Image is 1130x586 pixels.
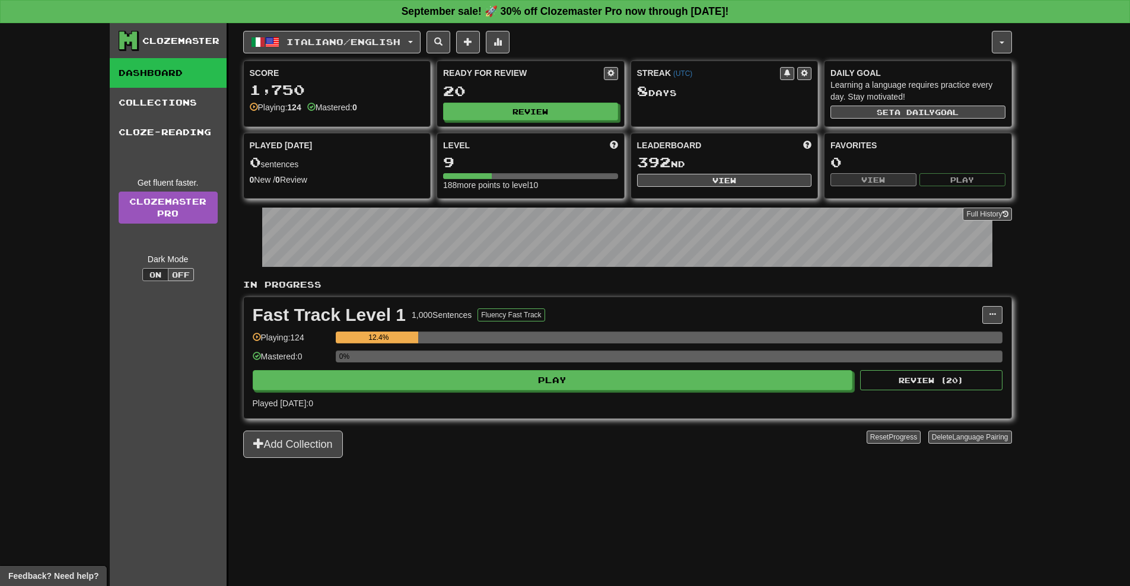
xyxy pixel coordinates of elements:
[250,67,425,79] div: Score
[443,179,618,191] div: 188 more points to level 10
[637,139,702,151] span: Leaderboard
[830,106,1005,119] button: Seta dailygoal
[426,31,450,53] button: Search sentences
[253,351,330,370] div: Mastered: 0
[889,433,917,441] span: Progress
[803,139,811,151] span: This week in points, UTC
[928,431,1012,444] button: DeleteLanguage Pairing
[830,173,916,186] button: View
[637,84,812,99] div: Day s
[673,69,692,78] a: (UTC)
[110,88,227,117] a: Collections
[250,154,261,170] span: 0
[253,306,406,324] div: Fast Track Level 1
[610,139,618,151] span: Score more points to level up
[250,175,254,184] strong: 0
[443,84,618,98] div: 20
[952,433,1008,441] span: Language Pairing
[253,399,313,408] span: Played [DATE]: 0
[443,155,618,170] div: 9
[119,177,218,189] div: Get fluent faster.
[287,103,301,112] strong: 124
[287,37,400,47] span: Italiano / English
[963,208,1011,221] button: Full History
[253,370,853,390] button: Play
[412,309,472,321] div: 1,000 Sentences
[8,570,98,582] span: Open feedback widget
[486,31,510,53] button: More stats
[830,155,1005,170] div: 0
[443,139,470,151] span: Level
[830,79,1005,103] div: Learning a language requires practice every day. Stay motivated!
[110,58,227,88] a: Dashboard
[119,253,218,265] div: Dark Mode
[243,431,343,458] button: Add Collection
[250,82,425,97] div: 1,750
[919,173,1005,186] button: Play
[250,174,425,186] div: New / Review
[168,268,194,281] button: Off
[637,82,648,99] span: 8
[307,101,357,113] div: Mastered:
[456,31,480,53] button: Add sentence to collection
[142,35,219,47] div: Clozemaster
[637,67,781,79] div: Streak
[250,155,425,170] div: sentences
[339,332,418,343] div: 12.4%
[352,103,357,112] strong: 0
[110,117,227,147] a: Cloze-Reading
[860,370,1002,390] button: Review (20)
[895,108,935,116] span: a daily
[443,67,604,79] div: Ready for Review
[275,175,280,184] strong: 0
[830,139,1005,151] div: Favorites
[867,431,921,444] button: ResetProgress
[250,101,301,113] div: Playing:
[142,268,168,281] button: On
[637,155,812,170] div: nd
[402,5,729,17] strong: September sale! 🚀 30% off Clozemaster Pro now through [DATE]!
[250,139,313,151] span: Played [DATE]
[243,279,1012,291] p: In Progress
[478,308,545,321] button: Fluency Fast Track
[830,67,1005,79] div: Daily Goal
[443,103,618,120] button: Review
[119,192,218,224] a: ClozemasterPro
[637,154,671,170] span: 392
[253,332,330,351] div: Playing: 124
[243,31,421,53] button: Italiano/English
[637,174,812,187] button: View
